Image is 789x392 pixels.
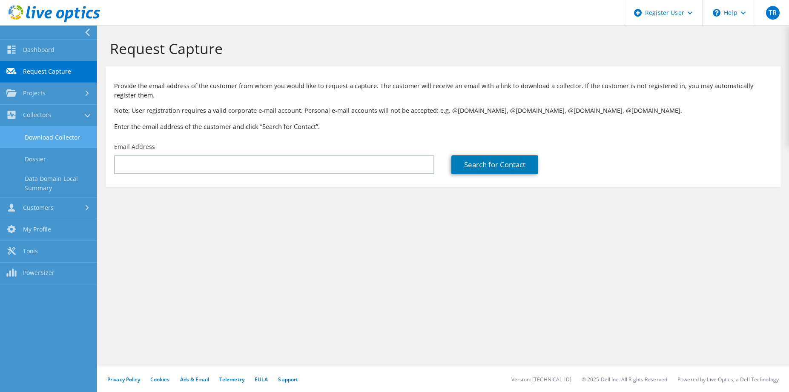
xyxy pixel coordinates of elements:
[451,155,538,174] a: Search for Contact
[511,376,571,383] li: Version: [TECHNICAL_ID]
[180,376,209,383] a: Ads & Email
[766,6,780,20] span: TR
[150,376,170,383] a: Cookies
[582,376,667,383] li: © 2025 Dell Inc. All Rights Reserved
[114,81,772,100] p: Provide the email address of the customer from whom you would like to request a capture. The cust...
[255,376,268,383] a: EULA
[114,106,772,115] p: Note: User registration requires a valid corporate e-mail account. Personal e-mail accounts will ...
[219,376,244,383] a: Telemetry
[114,122,772,131] h3: Enter the email address of the customer and click “Search for Contact”.
[278,376,298,383] a: Support
[107,376,140,383] a: Privacy Policy
[114,143,155,151] label: Email Address
[677,376,779,383] li: Powered by Live Optics, a Dell Technology
[110,40,772,57] h1: Request Capture
[713,9,720,17] svg: \n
